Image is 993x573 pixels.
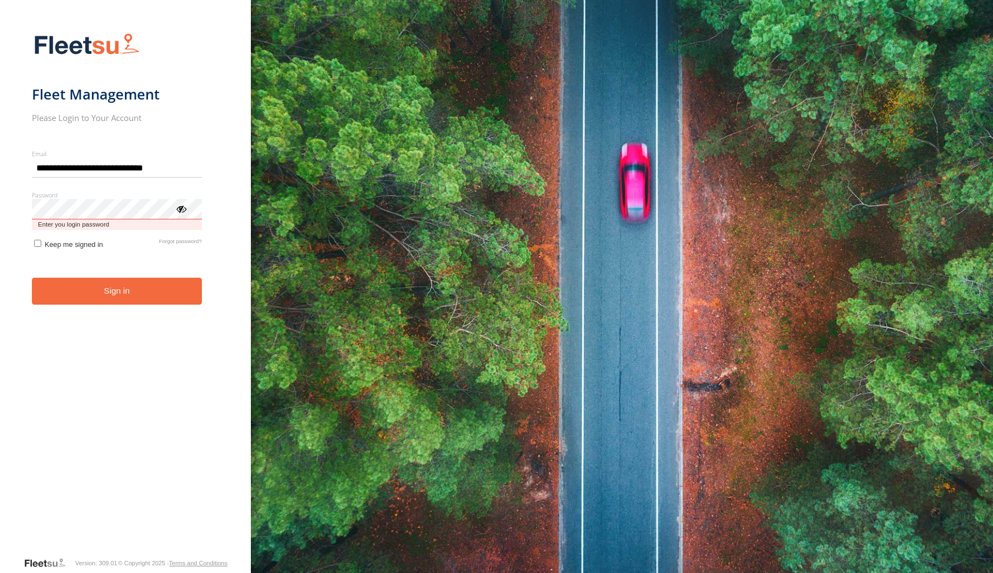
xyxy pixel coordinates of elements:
[32,85,202,103] h1: Fleet Management
[32,150,202,158] label: Email
[32,191,202,199] label: Password
[75,560,117,566] div: Version: 309.01
[32,31,142,59] img: Fleetsu
[45,240,103,249] span: Keep me signed in
[169,560,227,566] a: Terms and Conditions
[32,278,202,305] button: Sign in
[32,219,202,230] span: Enter you login password
[32,112,202,123] h2: Please Login to Your Account
[32,26,220,557] form: main
[24,558,74,569] a: Visit our Website
[34,240,41,247] input: Keep me signed in
[175,203,186,214] div: ViewPassword
[118,560,228,566] div: © Copyright 2025 -
[159,238,202,249] a: Forgot password?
